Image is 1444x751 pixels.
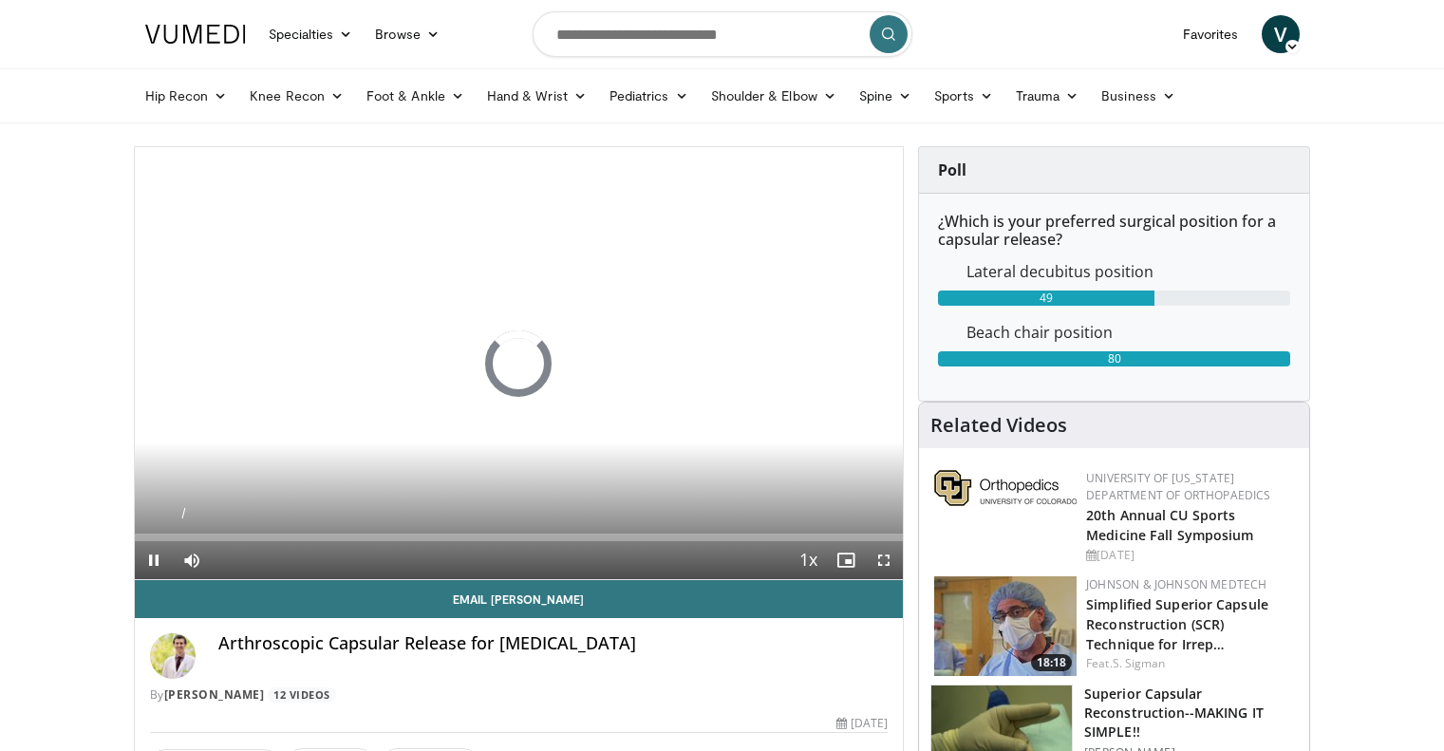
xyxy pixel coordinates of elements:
[145,25,246,44] img: VuMedi Logo
[789,541,827,579] button: Playback Rate
[1086,576,1266,592] a: Johnson & Johnson MedTech
[135,541,173,579] button: Pause
[238,77,355,115] a: Knee Recon
[700,77,848,115] a: Shoulder & Elbow
[364,15,451,53] a: Browse
[268,687,337,704] a: 12 Videos
[938,213,1290,249] h6: ¿Which is your preferred surgical position for a capsular release?
[836,715,888,732] div: [DATE]
[355,77,476,115] a: Foot & Ankle
[1262,15,1300,53] a: V
[938,291,1153,306] div: 49
[598,77,700,115] a: Pediatrics
[533,11,912,57] input: Search topics, interventions
[930,414,1067,437] h4: Related Videos
[938,160,966,180] strong: Poll
[218,633,889,654] h4: Arthroscopic Capsular Release for [MEDICAL_DATA]
[952,321,1304,344] dd: Beach chair position
[1086,506,1253,544] a: 20th Annual CU Sports Medicine Fall Symposium
[164,686,265,703] a: [PERSON_NAME]
[1084,685,1298,742] h3: Superior Capsular Reconstruction--MAKING IT SIMPLE!!
[135,534,904,541] div: Progress Bar
[1090,77,1187,115] a: Business
[257,15,365,53] a: Specialties
[1113,655,1166,671] a: S. Sigman
[135,580,904,618] a: Email [PERSON_NAME]
[848,77,923,115] a: Spine
[476,77,598,115] a: Hand & Wrist
[934,576,1077,676] a: 18:18
[938,351,1290,366] div: 80
[182,506,186,521] span: /
[1086,595,1268,653] a: Simplified Superior Capsule Reconstruction (SCR) Technique for Irrep…
[1086,470,1270,503] a: University of [US_STATE] Department of Orthopaedics
[1086,655,1294,672] div: Feat.
[934,576,1077,676] img: 260e5db7-c47a-4dfd-9764-017f3066a755.150x105_q85_crop-smart_upscale.jpg
[1086,547,1294,564] div: [DATE]
[135,147,904,580] video-js: Video Player
[827,541,865,579] button: Enable picture-in-picture mode
[173,541,211,579] button: Mute
[1172,15,1250,53] a: Favorites
[1031,654,1072,671] span: 18:18
[1004,77,1091,115] a: Trauma
[923,77,1004,115] a: Sports
[934,470,1077,506] img: 355603a8-37da-49b6-856f-e00d7e9307d3.png.150x105_q85_autocrop_double_scale_upscale_version-0.2.png
[150,686,889,704] div: By
[150,633,196,679] img: Avatar
[952,260,1304,283] dd: Lateral decubitus position
[134,77,239,115] a: Hip Recon
[865,541,903,579] button: Fullscreen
